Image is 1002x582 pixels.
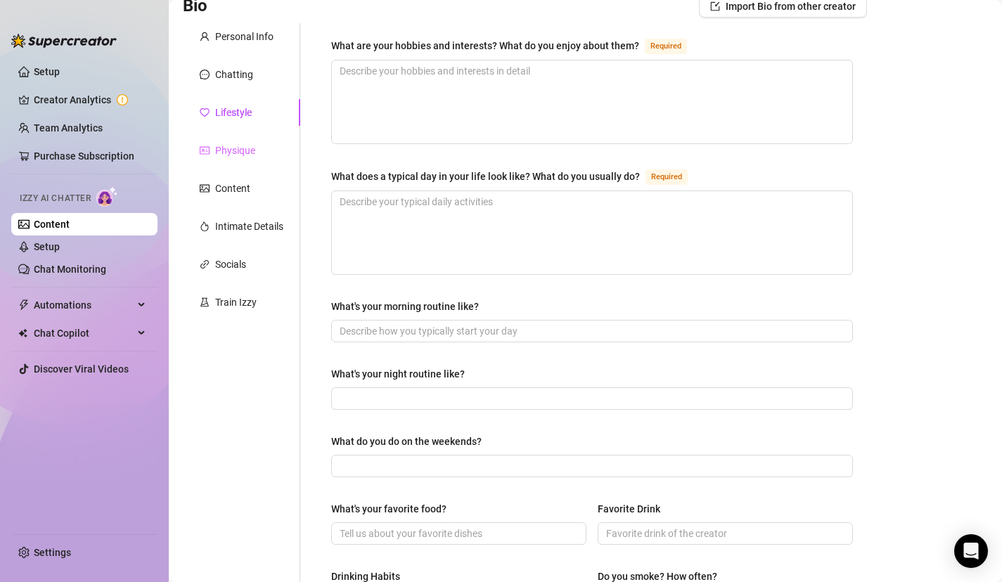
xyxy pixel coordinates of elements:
[645,169,688,185] span: Required
[200,145,210,155] span: idcard
[598,501,670,517] label: Favorite Drink
[954,534,988,568] div: Open Intercom Messenger
[331,169,640,184] div: What does a typical day in your life look like? What do you usually do?
[200,183,210,193] span: picture
[34,294,134,316] span: Automations
[331,366,465,382] div: What's your night routine like?
[340,458,842,474] input: What do you do on the weekends?
[331,501,447,517] div: What's your favorite food?
[200,108,210,117] span: heart
[340,391,842,406] input: What's your night routine like?
[18,299,30,311] span: thunderbolt
[34,122,103,134] a: Team Analytics
[340,526,575,541] input: What's your favorite food?
[34,219,70,230] a: Content
[340,323,842,339] input: What's your morning routine like?
[606,526,842,541] input: Favorite Drink
[34,264,106,275] a: Chat Monitoring
[215,181,250,196] div: Content
[331,299,489,314] label: What's your morning routine like?
[215,67,253,82] div: Chatting
[726,1,856,12] span: Import Bio from other creator
[332,60,852,143] textarea: What are your hobbies and interests? What do you enjoy about them?
[200,221,210,231] span: fire
[34,547,71,558] a: Settings
[331,299,479,314] div: What's your morning routine like?
[598,501,660,517] div: Favorite Drink
[331,37,702,54] label: What are your hobbies and interests? What do you enjoy about them?
[215,257,246,272] div: Socials
[331,501,456,517] label: What's your favorite food?
[331,434,492,449] label: What do you do on the weekends?
[215,105,252,120] div: Lifestyle
[710,1,720,11] span: import
[200,32,210,41] span: user
[96,186,118,207] img: AI Chatter
[34,150,134,162] a: Purchase Subscription
[11,34,117,48] img: logo-BBDzfeDw.svg
[34,89,146,111] a: Creator Analytics exclamation-circle
[200,297,210,307] span: experiment
[331,38,639,53] div: What are your hobbies and interests? What do you enjoy about them?
[34,322,134,344] span: Chat Copilot
[331,434,482,449] div: What do you do on the weekends?
[215,219,283,234] div: Intimate Details
[215,295,257,310] div: Train Izzy
[200,259,210,269] span: link
[332,191,852,274] textarea: What does a typical day in your life look like? What do you usually do?
[200,70,210,79] span: message
[645,39,687,54] span: Required
[215,143,255,158] div: Physique
[331,366,475,382] label: What's your night routine like?
[34,241,60,252] a: Setup
[18,328,27,338] img: Chat Copilot
[34,66,60,77] a: Setup
[215,29,274,44] div: Personal Info
[331,168,703,185] label: What does a typical day in your life look like? What do you usually do?
[20,192,91,205] span: Izzy AI Chatter
[34,363,129,375] a: Discover Viral Videos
